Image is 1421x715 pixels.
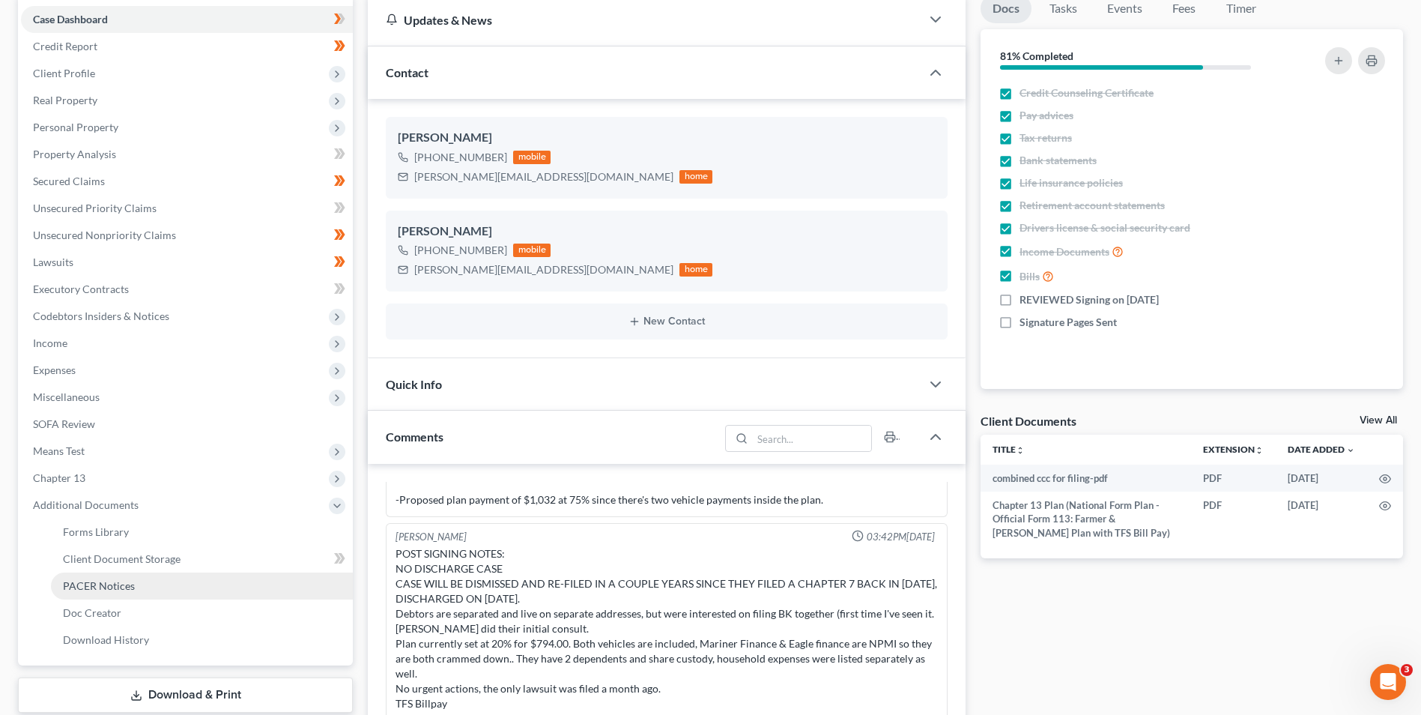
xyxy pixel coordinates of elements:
span: Credit Report [33,40,97,52]
input: Search... [752,426,871,451]
span: Unsecured Nonpriority Claims [33,229,176,241]
a: Date Added expand_more [1288,444,1355,455]
span: Real Property [33,94,97,106]
span: Credit Counseling Certificate [1019,85,1154,100]
span: 3 [1401,664,1413,676]
a: Unsecured Nonpriority Claims [21,222,353,249]
td: [DATE] [1276,492,1367,546]
span: Additional Documents [33,498,139,511]
a: Download & Print [18,678,353,713]
span: Comments [386,429,443,444]
div: home [679,170,712,184]
span: Download History [63,633,149,646]
a: Lawsuits [21,249,353,276]
span: Signature Pages Sent [1019,315,1117,330]
div: [PERSON_NAME][EMAIL_ADDRESS][DOMAIN_NAME] [414,169,673,184]
span: Tax returns [1019,130,1072,145]
div: [PERSON_NAME] [396,530,467,544]
span: Client Document Storage [63,552,181,565]
span: Client Profile [33,67,95,79]
span: 03:42PM[DATE] [867,530,935,544]
a: SOFA Review [21,411,353,438]
div: mobile [513,244,551,257]
a: Case Dashboard [21,6,353,33]
span: Income [33,337,67,349]
div: [PERSON_NAME][EMAIL_ADDRESS][DOMAIN_NAME] [414,262,673,277]
strong: 81% Completed [1000,49,1073,62]
span: Means Test [33,444,85,457]
div: [PERSON_NAME] [398,129,936,147]
i: unfold_more [1016,446,1025,455]
span: Codebtors Insiders & Notices [33,310,169,322]
div: home [679,263,712,277]
a: Secured Claims [21,168,353,195]
a: Client Document Storage [51,546,353,573]
span: Property Analysis [33,148,116,160]
span: Drivers license & social security card [1019,220,1190,235]
button: New Contact [398,316,936,328]
span: Income Documents [1019,244,1109,259]
span: Executory Contracts [33,283,129,295]
a: Executory Contracts [21,276,353,303]
div: POST SIGNING NOTES: NO DISCHARGE CASE CASE WILL BE DISMISSED AND RE-FILED IN A COUPLE YEARS SINCE... [396,546,938,711]
td: PDF [1191,465,1276,492]
span: Miscellaneous [33,390,100,403]
div: mobile [513,151,551,164]
span: Personal Property [33,121,118,133]
a: Doc Creator [51,600,353,627]
a: Download History [51,627,353,654]
span: Unsecured Priority Claims [33,202,157,214]
span: Chapter 13 [33,471,85,484]
span: Lawsuits [33,256,73,268]
span: Case Dashboard [33,13,108,25]
td: combined ccc for filing-pdf [981,465,1191,492]
i: expand_more [1346,446,1355,455]
a: PACER Notices [51,573,353,600]
span: Bills [1019,269,1040,284]
span: Forms Library [63,525,129,538]
td: Chapter 13 Plan (National Form Plan - Official Form 113: Farmer & [PERSON_NAME] Plan with TFS Bil... [981,492,1191,546]
td: [DATE] [1276,465,1367,492]
div: [PERSON_NAME] [398,223,936,241]
div: Updates & News [386,12,903,28]
a: Unsecured Priority Claims [21,195,353,222]
span: Doc Creator [63,606,121,619]
span: Secured Claims [33,175,105,187]
a: Extensionunfold_more [1203,444,1264,455]
div: [PHONE_NUMBER] [414,243,507,258]
a: Forms Library [51,519,353,546]
a: Credit Report [21,33,353,60]
div: Client Documents [981,413,1076,429]
div: [PHONE_NUMBER] [414,150,507,165]
span: Expenses [33,363,76,376]
i: unfold_more [1255,446,1264,455]
a: Property Analysis [21,141,353,168]
span: Quick Info [386,377,442,391]
span: Retirement account statements [1019,198,1165,213]
span: Bank statements [1019,153,1097,168]
span: PACER Notices [63,579,135,592]
a: Titleunfold_more [993,444,1025,455]
a: View All [1360,415,1397,426]
span: Pay advices [1019,108,1073,123]
td: PDF [1191,492,1276,546]
span: SOFA Review [33,417,95,430]
span: REVIEWED Signing on [DATE] [1019,292,1159,307]
iframe: Intercom live chat [1370,664,1406,700]
span: Contact [386,65,428,79]
span: Life insurance policies [1019,175,1123,190]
